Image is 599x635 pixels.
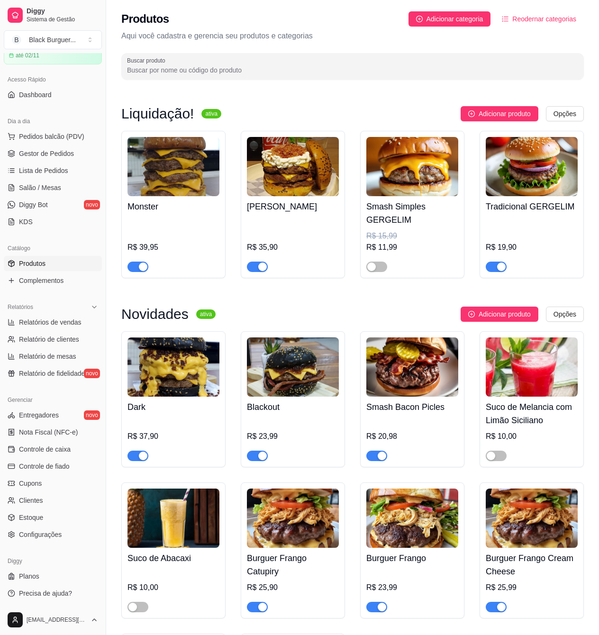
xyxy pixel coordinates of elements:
button: Opções [546,106,584,121]
button: Adicionar produto [461,106,538,121]
div: R$ 25,90 [247,582,339,593]
div: R$ 35,90 [247,242,339,253]
a: Produtos [4,256,102,271]
span: Diggy [27,7,98,16]
a: Configurações [4,527,102,542]
span: [EMAIL_ADDRESS][DOMAIN_NAME] [27,616,87,624]
h4: Monster [127,200,219,213]
img: product-image [366,337,458,397]
div: Acesso Rápido [4,72,102,87]
span: Configurações [19,530,62,539]
h4: Smash Bacon Picles [366,400,458,414]
a: Dashboard [4,87,102,102]
h4: Dark [127,400,219,414]
p: Aqui você cadastra e gerencia seu produtos e categorias [121,30,584,42]
div: R$ 11,99 [366,242,458,253]
h4: Burguer Frango Catupiry [247,552,339,578]
span: ordered-list [502,16,508,22]
a: Complementos [4,273,102,288]
span: Planos [19,571,39,581]
h4: Smash Simples GERGELIM [366,200,458,227]
a: Relatório de fidelidadenovo [4,366,102,381]
span: Relatórios [8,303,33,311]
button: Pedidos balcão (PDV) [4,129,102,144]
h4: Burguer Frango [366,552,458,565]
img: product-image [366,489,458,548]
span: Dashboard [19,90,52,100]
a: Entregadoresnovo [4,408,102,423]
a: Nota Fiscal (NFC-e) [4,425,102,440]
div: R$ 37,90 [127,431,219,442]
a: KDS [4,214,102,229]
h3: Liquidação! [121,108,194,119]
img: product-image [486,489,578,548]
h4: Tradicional GERGELIM [486,200,578,213]
button: Reodernar categorias [494,11,584,27]
span: Estoque [19,513,43,522]
img: product-image [486,137,578,196]
input: Buscar produto [127,65,578,75]
span: Controle de fiado [19,462,70,471]
div: Gerenciar [4,392,102,408]
button: Adicionar categoria [408,11,491,27]
span: Adicionar categoria [427,14,483,24]
div: R$ 10,00 [486,431,578,442]
button: Opções [546,307,584,322]
button: Adicionar produto [461,307,538,322]
span: Relatórios de vendas [19,317,82,327]
a: Planos [4,569,102,584]
h3: Novidades [121,308,189,320]
a: Lista de Pedidos [4,163,102,178]
img: product-image [486,337,578,397]
a: DiggySistema de Gestão [4,4,102,27]
a: Precisa de ajuda? [4,586,102,601]
div: R$ 15,99 [366,230,458,242]
div: Dia a dia [4,114,102,129]
a: Salão / Mesas [4,180,102,195]
span: Precisa de ajuda? [19,589,72,598]
a: Relatórios de vendas [4,315,102,330]
button: Select a team [4,30,102,49]
img: product-image [127,337,219,397]
div: R$ 19,90 [486,242,578,253]
span: Adicionar produto [479,109,531,119]
img: product-image [247,337,339,397]
span: plus-circle [468,311,475,317]
article: até 02/11 [16,52,39,59]
h4: [PERSON_NAME] [247,200,339,213]
div: R$ 10,00 [127,582,219,593]
span: KDS [19,217,33,227]
img: product-image [127,489,219,548]
span: plus-circle [468,110,475,117]
div: Catálogo [4,241,102,256]
a: Controle de caixa [4,442,102,457]
span: Opções [554,309,576,319]
span: Clientes [19,496,43,505]
span: Produtos [19,259,45,268]
a: Estoque [4,510,102,525]
h4: Suco de Melancia com Limão Siciliano [486,400,578,427]
h4: Suco de Abacaxi [127,552,219,565]
span: Sistema de Gestão [27,16,98,23]
div: R$ 39,95 [127,242,219,253]
div: Black Burguer ... [29,35,76,45]
span: Opções [554,109,576,119]
span: Pedidos balcão (PDV) [19,132,84,141]
span: Adicionar produto [479,309,531,319]
span: Entregadores [19,410,59,420]
span: Cupons [19,479,42,488]
img: product-image [247,137,339,196]
div: R$ 23,99 [366,582,458,593]
a: Relatório de clientes [4,332,102,347]
label: Buscar produto [127,56,169,64]
span: Relatório de fidelidade [19,369,85,378]
div: R$ 25,99 [486,582,578,593]
a: Clientes [4,493,102,508]
div: Diggy [4,553,102,569]
button: [EMAIL_ADDRESS][DOMAIN_NAME] [4,608,102,631]
span: Reodernar categorias [512,14,576,24]
span: plus-circle [416,16,423,22]
span: Complementos [19,276,64,285]
span: Lista de Pedidos [19,166,68,175]
a: Relatório de mesas [4,349,102,364]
